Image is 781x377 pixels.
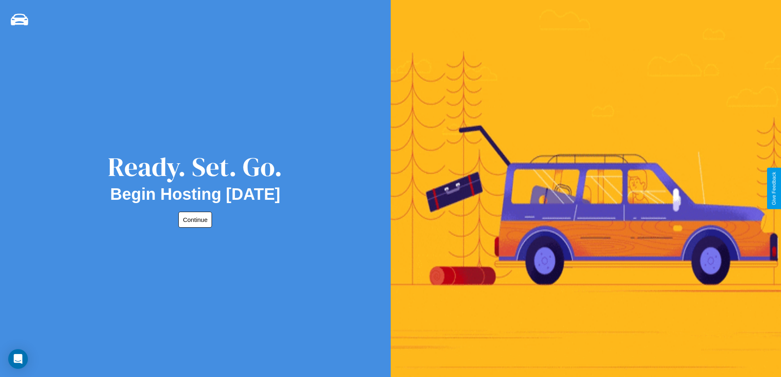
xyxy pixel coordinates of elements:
[178,212,212,228] button: Continue
[771,172,777,205] div: Give Feedback
[110,185,280,203] h2: Begin Hosting [DATE]
[108,149,282,185] div: Ready. Set. Go.
[8,349,28,369] div: Open Intercom Messenger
